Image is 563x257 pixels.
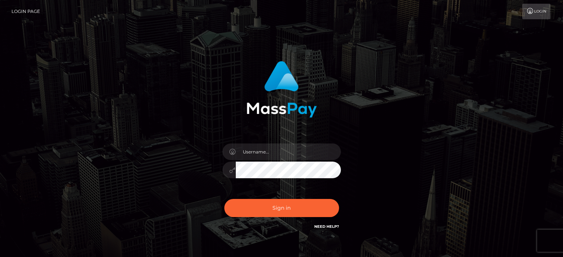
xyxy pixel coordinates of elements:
[522,4,550,19] a: Login
[224,199,339,217] button: Sign in
[236,143,341,160] input: Username...
[11,4,40,19] a: Login Page
[247,61,317,118] img: MassPay Login
[314,224,339,229] a: Need Help?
